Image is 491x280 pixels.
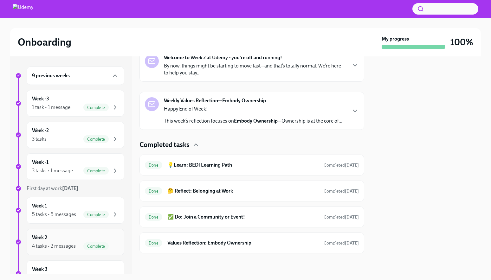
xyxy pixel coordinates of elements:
[145,241,162,245] span: Done
[32,72,70,79] h6: 9 previous weeks
[167,188,319,194] h6: 🤔 Reflect: Belonging at Work
[324,240,359,246] span: Completed
[324,162,359,168] span: Completed
[382,35,409,42] strong: My progress
[139,140,364,150] div: Completed tasks
[164,62,346,76] p: By now, things might be starting to move fast—and that’s totally normal. We’re here to help you s...
[15,90,124,117] a: Week -31 task • 1 messageComplete
[145,160,359,170] a: Done💡Learn: BEDI Learning PathCompleted[DATE]
[324,162,359,168] span: July 21st, 2025 11:50
[13,4,33,14] img: Udemy
[324,188,359,194] span: Completed
[32,159,48,166] h6: Week -1
[145,163,162,168] span: Done
[15,197,124,224] a: Week 15 tasks • 5 messagesComplete
[345,162,359,168] strong: [DATE]
[15,229,124,255] a: Week 24 tasks • 2 messagesComplete
[167,239,319,246] h6: Values Reflection: Embody Ownership
[164,54,282,61] strong: Welcome to Week 2 at Udemy - you're off and running!
[145,186,359,196] a: Done🤔 Reflect: Belonging at WorkCompleted[DATE]
[324,214,359,220] span: July 17th, 2025 11:11
[32,136,47,143] div: 3 tasks
[324,240,359,246] span: July 24th, 2025 09:42
[27,67,124,85] div: 9 previous weeks
[32,127,49,134] h6: Week -2
[234,118,278,124] strong: Embody Ownership
[83,169,109,173] span: Complete
[32,234,47,241] h6: Week 2
[324,214,359,220] span: Completed
[15,153,124,180] a: Week -13 tasks • 1 messageComplete
[167,213,319,220] h6: ✅ Do: Join a Community or Event!
[83,212,109,217] span: Complete
[15,185,124,192] a: First day at work[DATE]
[83,105,109,110] span: Complete
[27,185,78,191] span: First day at work
[83,137,109,142] span: Complete
[345,240,359,246] strong: [DATE]
[450,36,473,48] h3: 100%
[18,36,71,48] h2: Onboarding
[164,118,342,124] p: This week’s reflection focuses on —Ownership is at the core of...
[167,162,319,169] h6: 💡Learn: BEDI Learning Path
[83,244,109,249] span: Complete
[145,212,359,222] a: Done✅ Do: Join a Community or Event!Completed[DATE]
[139,140,190,150] h4: Completed tasks
[145,189,162,194] span: Done
[32,211,76,218] div: 5 tasks • 5 messages
[15,122,124,148] a: Week -23 tasksComplete
[145,215,162,220] span: Done
[32,95,49,102] h6: Week -3
[145,238,359,248] a: DoneValues Reflection: Embody OwnershipCompleted[DATE]
[345,214,359,220] strong: [DATE]
[32,243,76,250] div: 4 tasks • 2 messages
[32,104,70,111] div: 1 task • 1 message
[32,167,73,174] div: 3 tasks • 1 message
[345,188,359,194] strong: [DATE]
[164,105,342,112] p: Happy End of Week!
[164,97,266,104] strong: Weekly Values Reflection—Embody Ownership
[324,188,359,194] span: July 24th, 2025 09:38
[32,202,47,209] h6: Week 1
[32,266,48,273] h6: Week 3
[62,185,78,191] strong: [DATE]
